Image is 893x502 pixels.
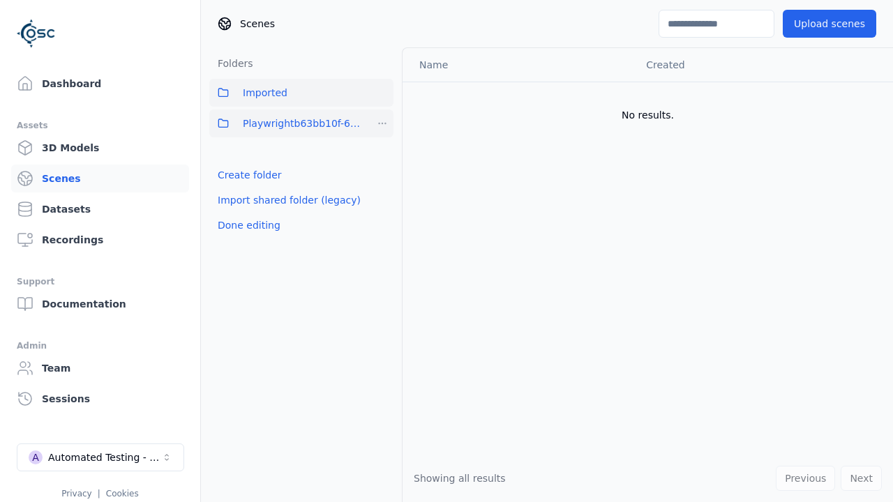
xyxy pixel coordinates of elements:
[11,134,189,162] a: 3D Models
[209,109,363,137] button: Playwrightb63bb10f-6965-4f9d-b801-c05673e18287
[240,17,275,31] span: Scenes
[414,473,506,484] span: Showing all results
[218,193,361,207] a: Import shared folder (legacy)
[209,162,290,188] button: Create folder
[11,226,189,254] a: Recordings
[61,489,91,499] a: Privacy
[209,188,369,213] button: Import shared folder (legacy)
[403,48,635,82] th: Name
[403,82,893,149] td: No results.
[48,450,161,464] div: Automated Testing - Playwright
[243,84,287,101] span: Imported
[17,117,183,134] div: Assets
[17,14,56,53] img: Logo
[209,79,393,107] button: Imported
[29,450,43,464] div: A
[11,385,189,413] a: Sessions
[635,48,871,82] th: Created
[11,290,189,318] a: Documentation
[243,115,363,132] span: Playwrightb63bb10f-6965-4f9d-b801-c05673e18287
[218,168,282,182] a: Create folder
[11,195,189,223] a: Datasets
[17,337,183,354] div: Admin
[209,213,289,238] button: Done editing
[17,443,184,471] button: Select a workspace
[783,10,876,38] button: Upload scenes
[11,354,189,382] a: Team
[11,165,189,192] a: Scenes
[106,489,139,499] a: Cookies
[98,489,100,499] span: |
[209,56,253,70] h3: Folders
[11,70,189,98] a: Dashboard
[17,273,183,290] div: Support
